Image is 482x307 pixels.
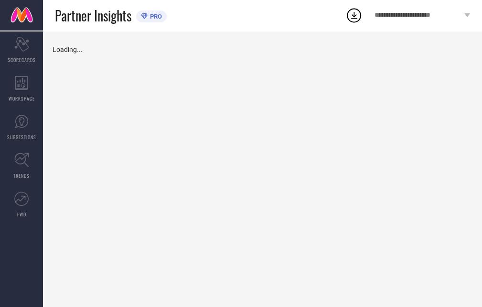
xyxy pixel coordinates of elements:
div: Open download list [345,7,363,24]
span: SCORECARDS [8,56,36,63]
span: Loading... [53,46,83,53]
span: FWD [17,211,26,218]
span: WORKSPACE [9,95,35,102]
span: SUGGESTIONS [7,133,36,141]
span: PRO [148,13,162,20]
span: TRENDS [13,172,30,179]
span: Partner Insights [55,6,131,25]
